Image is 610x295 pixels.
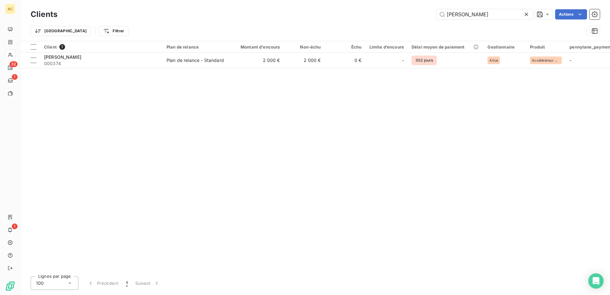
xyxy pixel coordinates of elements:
[126,280,128,286] span: 1
[31,26,91,36] button: [GEOGRAPHIC_DATA]
[44,54,81,60] span: [PERSON_NAME]
[12,74,18,80] span: 1
[569,57,571,63] span: -
[167,44,225,49] div: Plan de relance
[555,9,587,19] button: Actions
[84,276,122,290] button: Précédent
[10,61,18,67] span: 32
[5,281,15,291] img: Logo LeanPay
[59,44,65,50] span: 1
[412,44,480,49] div: Délai moyen de paiement
[329,44,362,49] div: Échu
[233,44,280,49] div: Montant d'encours
[31,9,57,20] h3: Clients
[36,280,44,286] span: 100
[5,4,15,14] div: AC
[412,56,437,65] span: 302 jours
[167,57,224,64] div: Plan de relance - Standard
[369,44,404,49] div: Limite d’encours
[12,223,18,229] span: 1
[402,57,404,64] span: -
[122,276,131,290] button: 1
[44,60,159,67] span: 000374
[588,273,604,289] div: Open Intercom Messenger
[99,26,128,36] button: Filtrer
[325,53,366,68] td: 0 €
[284,53,325,68] td: 2 000 €
[436,9,532,19] input: Rechercher
[487,44,522,49] div: Gestionnaire
[288,44,321,49] div: Non-échu
[44,44,57,49] span: Client
[532,58,560,62] span: Accélérateur With Ouss 3
[131,276,164,290] button: Suivant
[489,58,498,62] span: Alice
[229,53,284,68] td: 2 000 €
[530,44,562,49] div: Produit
